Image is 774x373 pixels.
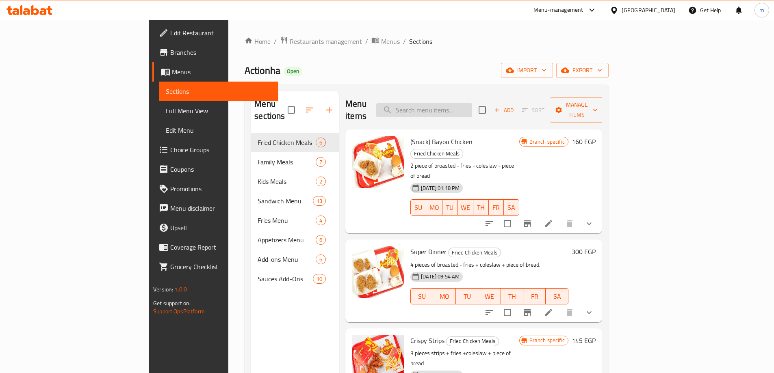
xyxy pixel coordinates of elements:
a: Menu disclaimer [152,198,278,218]
a: Promotions [152,179,278,198]
span: Add-ons Menu [258,254,316,264]
div: Add-ons Menu6 [251,250,339,269]
span: (Snack) Bayou Chicken [410,136,473,148]
div: Menu-management [533,5,583,15]
img: Super Dinner [352,246,404,298]
span: Branch specific [526,336,568,344]
h2: Menu items [345,98,366,122]
span: Manage items [556,100,598,120]
div: Fried Chicken Meals [410,149,463,159]
span: Select section first [517,104,550,116]
div: Sandwich Menu13 [251,191,339,211]
a: Menus [371,36,400,47]
span: Fried Chicken Meals [258,138,316,147]
span: Sauces Add-Ons [258,274,313,284]
div: Fried Chicken Meals [448,248,501,257]
span: Edit Restaurant [170,28,272,38]
span: [DATE] 01:18 PM [418,184,463,192]
button: SU [410,199,426,216]
span: 10 [313,275,325,283]
div: items [316,157,326,167]
img: (Snack) Bayou Chicken [352,136,404,188]
div: items [316,177,326,186]
div: Kids Meals [258,177,316,186]
button: sort-choices [479,303,499,322]
div: Family Meals7 [251,152,339,172]
div: Fries Menu4 [251,211,339,230]
span: TU [446,202,455,213]
p: 3 pieces strips + fries +coleslaw + piece of bread [410,348,519,369]
span: Open [284,68,302,75]
div: Kids Meals2 [251,172,339,191]
span: MO [429,202,439,213]
span: Coupons [170,164,272,174]
span: Add [493,106,515,115]
span: Fried Chicken Meals [449,248,501,257]
span: Get support on: [153,298,191,308]
span: Sandwich Menu [258,196,313,206]
button: FR [523,288,546,304]
span: 2 [316,178,325,185]
span: m [759,6,764,15]
span: 13 [313,197,325,205]
h6: 160 EGP [572,136,596,147]
span: 4 [316,217,325,224]
span: WE [461,202,470,213]
svg: Show Choices [584,219,594,229]
button: TH [473,199,489,216]
span: Sort sections [300,100,319,120]
span: 6 [316,236,325,244]
span: Fries Menu [258,216,316,225]
button: WE [478,288,501,304]
span: Sections [166,86,272,96]
span: Select all sections [283,101,300,119]
button: TH [501,288,523,304]
button: SA [504,199,519,216]
span: FR [492,202,501,213]
a: Coverage Report [152,237,278,257]
button: SU [410,288,433,304]
button: TU [456,288,478,304]
a: Coupons [152,160,278,179]
span: TH [504,291,520,302]
span: 6 [316,139,325,147]
span: SA [507,202,516,213]
a: Upsell [152,218,278,237]
span: SA [549,291,565,302]
div: Open [284,67,302,76]
button: SA [546,288,568,304]
button: delete [560,214,579,233]
span: Edit Menu [166,125,272,135]
span: Menus [172,67,272,77]
button: sort-choices [479,214,499,233]
div: [GEOGRAPHIC_DATA] [622,6,675,15]
p: 4 pieces of broasted - fries + coleslaw + piece of bread. [410,260,568,270]
span: Menus [381,37,400,46]
button: Add section [319,100,339,120]
span: import [507,65,546,75]
span: Appetizers Menu [258,235,316,245]
span: Branch specific [526,138,568,146]
span: FR [527,291,542,302]
nav: Menu sections [251,129,339,292]
button: Add [491,104,517,116]
span: TH [477,202,486,213]
span: Add item [491,104,517,116]
span: Version: [153,284,173,295]
button: show more [579,303,599,322]
h6: 300 EGP [572,246,596,257]
button: delete [560,303,579,322]
span: 6 [316,256,325,263]
div: items [316,254,326,264]
a: Edit Menu [159,121,278,140]
a: Grocery Checklist [152,257,278,276]
div: items [316,235,326,245]
span: Sections [409,37,432,46]
a: Support.OpsPlatform [153,306,205,317]
span: TU [459,291,475,302]
h6: 145 EGP [572,335,596,346]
